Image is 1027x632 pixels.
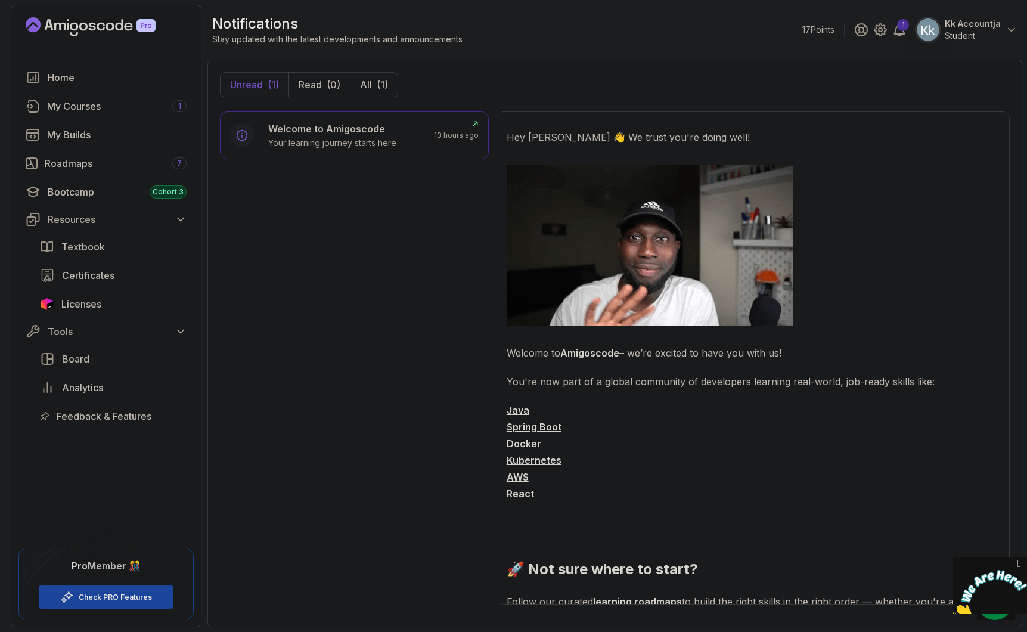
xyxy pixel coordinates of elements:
a: Spring Boot [507,421,561,433]
p: 13 hours ago [434,131,479,140]
a: analytics [33,376,194,399]
div: Resources [48,212,187,227]
button: user profile imageKk AccountjaStudent [916,18,1017,42]
a: React [507,488,534,500]
div: My Builds [47,128,187,142]
p: You're now part of a global community of developers learning real-world, job-ready skills like: [507,373,1000,390]
div: 1 [897,19,909,31]
button: Check PRO Features [38,585,174,609]
span: Cohort 3 [153,187,184,197]
span: 1 [178,101,181,111]
span: Licenses [61,297,101,311]
a: 1 [892,23,907,37]
img: Welcome GIF [507,165,793,326]
strong: learning roadmaps [593,596,682,608]
a: licenses [33,292,194,316]
a: Landing page [26,17,183,36]
div: Roadmaps [45,156,187,171]
p: Stay updated with the latest developments and announcements [212,33,463,45]
div: Bootcamp [48,185,187,199]
p: Read [299,78,322,92]
p: Hey [PERSON_NAME] 👋 We trust you're doing well! [507,129,1000,145]
img: jetbrains icon [40,298,54,310]
p: Your learning journey starts here [268,137,396,149]
span: Board [62,352,89,366]
button: Read(0) [288,73,350,97]
span: Feedback & Features [57,409,151,423]
button: Unread(1) [221,73,288,97]
a: AWS [507,471,529,483]
span: Certificates [62,268,114,283]
p: Follow our curated to build the right skills in the right order — whether you're aiming for backe... [507,593,1000,627]
a: certificates [33,264,194,287]
span: Analytics [62,380,103,395]
a: Kubernetes [507,454,561,466]
span: Textbook [61,240,105,254]
p: Unread [230,78,263,92]
button: Resources [18,209,194,230]
iframe: chat widget [953,557,1027,614]
a: feedback [33,404,194,428]
a: Java [507,404,529,416]
div: (1) [268,78,279,92]
a: roadmaps [18,151,194,175]
div: Home [48,70,187,85]
h2: 🚀 Not sure where to start? [507,560,1000,579]
a: Docker [507,438,541,450]
p: All [360,78,372,92]
span: 7 [177,159,182,168]
a: builds [18,123,194,147]
a: Check PRO Features [79,593,152,602]
a: courses [18,94,194,118]
a: home [18,66,194,89]
a: textbook [33,235,194,259]
button: Tools [18,321,194,342]
div: Tools [48,324,187,339]
p: 17 Points [802,24,834,36]
h2: notifications [212,14,463,33]
p: Kk Accountja [945,18,1001,30]
h6: Welcome to Amigoscode [268,122,396,136]
div: My Courses [47,99,187,113]
img: user profile image [917,18,939,41]
div: (0) [327,78,340,92]
p: Welcome to – we’re excited to have you with us! [507,345,1000,361]
a: board [33,347,194,371]
div: (1) [377,78,388,92]
button: All(1) [350,73,398,97]
a: bootcamp [18,180,194,204]
strong: Amigoscode [560,347,619,359]
p: Student [945,30,1001,42]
